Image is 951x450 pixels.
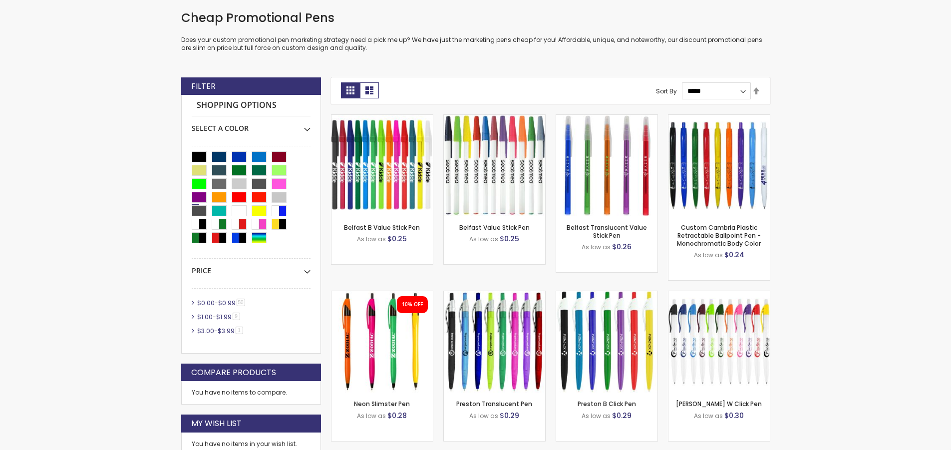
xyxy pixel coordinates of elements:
[444,291,545,299] a: Preston Translucent Pen
[192,116,311,133] div: Select A Color
[578,400,636,408] a: Preston B Click Pen
[469,235,498,243] span: As low as
[556,114,657,123] a: Belfast Translucent Value Stick Pen
[191,418,242,429] strong: My Wish List
[331,115,433,216] img: Belfast B Value Stick Pen
[233,313,240,320] span: 9
[459,223,530,232] a: Belfast Value Stick Pen
[402,301,423,308] div: 10% OFF
[556,291,657,299] a: Preston B Click Pen
[181,10,770,52] div: Does your custom promotional pen marketing strategy need a pick me up? We have just the marketing...
[567,223,647,240] a: Belfast Translucent Value Stick Pen
[582,412,611,420] span: As low as
[181,10,770,26] h1: Cheap Promotional Pens
[556,115,657,216] img: Belfast Translucent Value Stick Pen
[668,291,770,299] a: Preston W Click Pen
[556,291,657,393] img: Preston B Click Pen
[612,242,632,252] span: $0.26
[387,411,407,421] span: $0.28
[331,114,433,123] a: Belfast B Value Stick Pen
[181,381,321,405] div: You have no items to compare.
[444,115,545,216] img: Belfast Value Stick Pen
[694,251,723,259] span: As low as
[341,82,360,98] strong: Grid
[694,412,723,420] span: As low as
[331,291,433,393] img: Neon Slimster Pen
[444,291,545,393] img: Preston Translucent Pen
[724,411,744,421] span: $0.30
[192,440,311,448] div: You have no items in your wish list.
[216,313,232,321] span: $1.99
[192,259,311,276] div: Price
[668,291,770,393] img: Preston W Click Pen
[195,327,247,335] a: $3.00-$3.991
[582,243,611,251] span: As low as
[357,235,386,243] span: As low as
[354,400,410,408] a: Neon Slimster Pen
[197,327,214,335] span: $3.00
[668,115,770,216] img: Custom Cambria Plastic Retractable Ballpoint Pen - Monochromatic Body Color
[724,250,744,260] span: $0.24
[331,291,433,299] a: Neon Slimster Pen
[668,114,770,123] a: Custom Cambria Plastic Retractable Ballpoint Pen - Monochromatic Body Color
[677,223,761,248] a: Custom Cambria Plastic Retractable Ballpoint Pen - Monochromatic Body Color
[387,234,407,244] span: $0.25
[656,86,677,95] label: Sort By
[357,412,386,420] span: As low as
[456,400,532,408] a: Preston Translucent Pen
[218,299,236,307] span: $0.99
[444,114,545,123] a: Belfast Value Stick Pen
[218,327,235,335] span: $3.99
[676,400,762,408] a: [PERSON_NAME] W Click Pen
[195,313,244,321] a: $1.00-$1.999
[612,411,632,421] span: $0.29
[344,223,420,232] a: Belfast B Value Stick Pen
[197,313,213,321] span: $1.00
[191,81,216,92] strong: Filter
[195,299,249,307] a: $0.00-$0.9950
[236,327,243,334] span: 1
[500,234,519,244] span: $0.25
[237,299,245,306] span: 50
[191,367,276,378] strong: Compare Products
[469,412,498,420] span: As low as
[197,299,215,307] span: $0.00
[500,411,519,421] span: $0.29
[192,95,311,116] strong: Shopping Options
